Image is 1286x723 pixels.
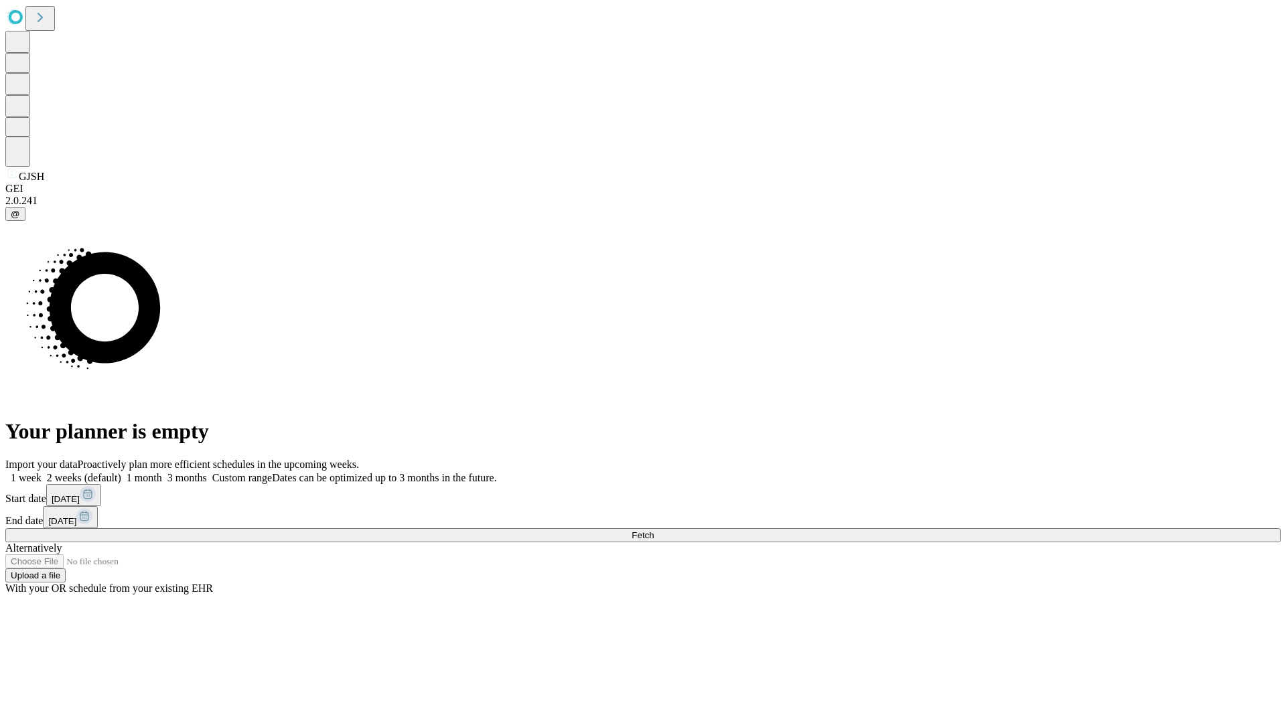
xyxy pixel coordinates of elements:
h1: Your planner is empty [5,419,1281,444]
span: Dates can be optimized up to 3 months in the future. [272,472,496,483]
span: 1 week [11,472,42,483]
div: 2.0.241 [5,195,1281,207]
span: [DATE] [48,516,76,526]
div: Start date [5,484,1281,506]
button: Fetch [5,528,1281,542]
span: 2 weeks (default) [47,472,121,483]
span: Custom range [212,472,272,483]
div: End date [5,506,1281,528]
span: @ [11,209,20,219]
span: With your OR schedule from your existing EHR [5,582,213,594]
button: Upload a file [5,568,66,582]
button: @ [5,207,25,221]
span: Alternatively [5,542,62,554]
button: [DATE] [43,506,98,528]
button: [DATE] [46,484,101,506]
span: Import your data [5,459,78,470]
span: [DATE] [52,494,80,504]
div: GEI [5,183,1281,195]
span: 1 month [127,472,162,483]
span: Fetch [632,530,654,540]
span: Proactively plan more efficient schedules in the upcoming weeks. [78,459,359,470]
span: 3 months [167,472,207,483]
span: GJSH [19,171,44,182]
